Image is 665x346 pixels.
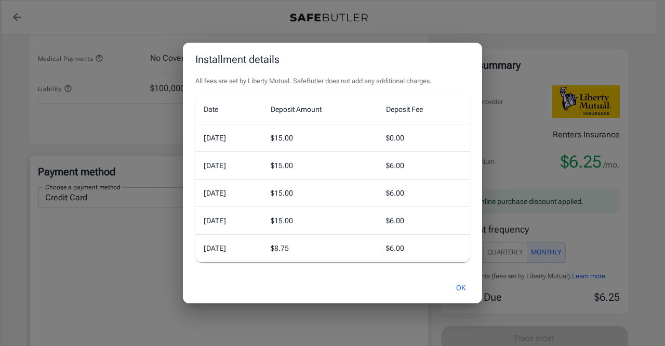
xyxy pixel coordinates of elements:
td: $ 15.00 [262,179,378,207]
td: [DATE] [195,151,262,179]
td: $ 0.00 [378,124,470,151]
td: $ 15.00 [262,124,378,151]
td: $ 6.00 [378,151,470,179]
th: Date [195,95,262,124]
td: [DATE] [195,124,262,151]
p: All fees are set by Liberty Mutual. SafeButler does not add any additional charges. [195,76,470,86]
h2: Installment details [183,43,482,76]
td: $ 15.00 [262,151,378,179]
td: $ 6.00 [378,235,470,262]
td: $ 6.00 [378,207,470,235]
th: Deposit Fee [378,95,470,124]
td: [DATE] [195,207,262,235]
td: $ 8.75 [262,235,378,262]
td: $ 6.00 [378,179,470,207]
button: OK [444,277,478,299]
th: Deposit Amount [262,95,378,124]
td: [DATE] [195,235,262,262]
td: $ 15.00 [262,207,378,235]
td: [DATE] [195,179,262,207]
